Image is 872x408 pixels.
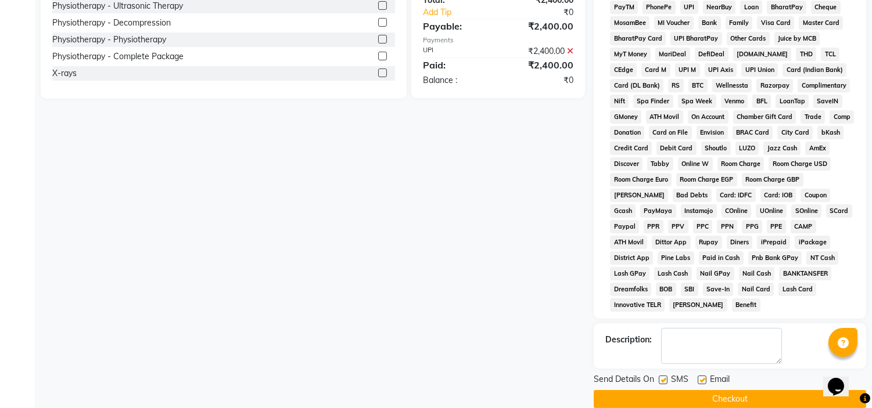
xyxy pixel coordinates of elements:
[52,50,184,63] div: Physiotherapy - Complete Package
[741,63,778,77] span: UPI Union
[805,142,830,155] span: AmEx
[610,63,637,77] span: CEdge
[742,173,803,186] span: Room Charge GBP
[748,251,802,265] span: Pnb Bank GPay
[414,58,498,72] div: Paid:
[675,63,700,77] span: UPI M
[699,251,744,265] span: Paid in Cash
[703,283,734,296] span: Save-In
[610,267,649,280] span: Lash GPay
[680,1,698,14] span: UPI
[610,157,643,171] span: Discover
[774,32,820,45] span: Juice by MCB
[610,95,629,108] span: Nift
[610,251,653,265] span: District App
[756,79,793,92] span: Razorpay
[610,110,641,124] span: GMoney
[776,95,809,108] span: LoanTap
[681,204,717,218] span: Instamojo
[733,110,796,124] span: Chamber Gift Card
[801,189,830,202] span: Coupon
[656,283,676,296] span: BOB
[779,267,831,280] span: BANKTANSFER
[414,74,498,86] div: Balance :
[498,19,583,33] div: ₹2,400.00
[763,142,801,155] span: Jazz Cash
[735,142,759,155] span: LUZO
[594,373,654,388] span: Send Details On
[817,126,844,139] span: bKash
[760,189,796,202] span: Card: IOB
[610,236,647,249] span: ATH Movil
[697,267,734,280] span: Nail GPay
[654,16,694,30] span: MI Voucher
[698,16,721,30] span: Bank
[795,236,830,249] span: iPackage
[693,220,713,233] span: PPC
[727,236,753,249] span: Diners
[633,95,673,108] span: Spa Finder
[676,173,737,186] span: Room Charge EGP
[610,79,663,92] span: Card (DL Bank)
[739,267,775,280] span: Nail Cash
[646,110,683,124] span: ATH Movil
[791,220,816,233] span: CAMP
[757,236,790,249] span: iPrepaid
[695,48,729,61] span: DefiDeal
[610,283,651,296] span: Dreamfolks
[791,204,821,218] span: SOnline
[649,126,692,139] span: Card on File
[695,236,722,249] span: Rupay
[512,6,583,19] div: ₹0
[767,220,786,233] span: PPE
[721,95,748,108] span: Venmo
[610,32,666,45] span: BharatPay Card
[678,95,716,108] span: Spa Week
[752,95,771,108] span: BFL
[688,110,729,124] span: On Account
[697,126,728,139] span: Envision
[647,157,673,171] span: Tabby
[498,45,583,57] div: ₹2,400.00
[796,48,816,61] span: THD
[643,1,676,14] span: PhonePe
[710,373,730,388] span: Email
[826,204,852,218] span: SCard
[742,220,762,233] span: PPG
[498,58,583,72] div: ₹2,400.00
[658,251,694,265] span: Pine Labs
[669,298,727,312] span: [PERSON_NAME]
[610,16,649,30] span: MosamBee
[668,220,688,233] span: PPV
[423,35,573,45] div: Payments
[640,204,676,218] span: PayMaya
[656,142,697,155] span: Debit Card
[783,63,846,77] span: Card (Indian Bank)
[821,48,839,61] span: TCL
[655,48,690,61] span: MariDeal
[52,67,77,80] div: X-rays
[701,142,731,155] span: Shoutlo
[732,298,760,312] span: Benefit
[610,126,644,139] span: Donation
[733,126,773,139] span: BRAC Card
[610,204,636,218] span: Gcash
[813,95,842,108] span: SaveIN
[688,79,708,92] span: BTC
[678,157,713,171] span: Online W
[652,236,691,249] span: Dittor App
[767,1,806,14] span: BharatPay
[641,63,670,77] span: Card M
[498,74,583,86] div: ₹0
[703,1,736,14] span: NearBuy
[778,283,816,296] span: Lash Card
[733,48,792,61] span: [DOMAIN_NAME]
[712,79,752,92] span: Wellnessta
[716,189,756,202] span: Card: IDFC
[722,204,752,218] span: COnline
[668,79,684,92] span: RS
[717,157,765,171] span: Room Charge
[605,334,652,346] div: Description:
[414,6,512,19] a: Add Tip
[610,1,638,14] span: PayTM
